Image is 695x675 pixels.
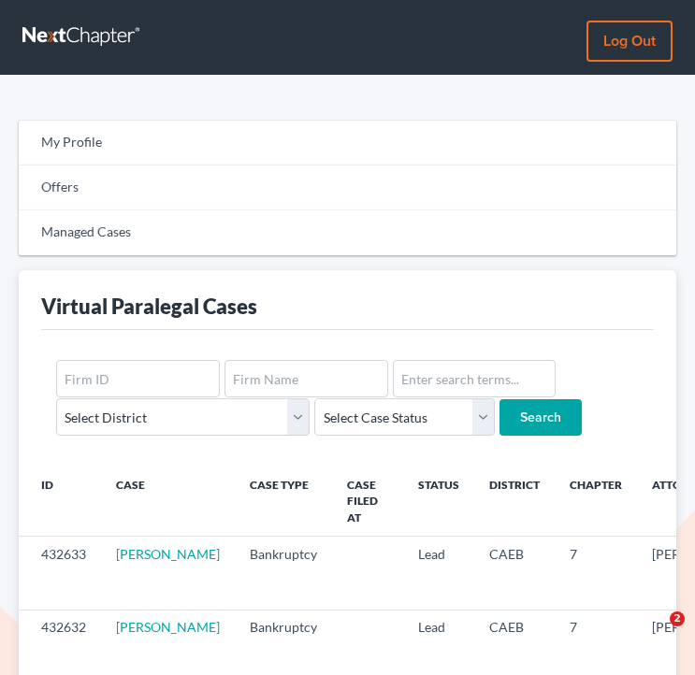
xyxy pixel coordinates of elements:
th: Case Type [235,467,332,537]
td: Bankruptcy [235,537,332,610]
iframe: Intercom live chat [631,611,676,656]
th: ID [19,467,101,537]
a: [PERSON_NAME] [116,619,220,635]
a: [PERSON_NAME] [116,546,220,562]
input: Firm ID [56,360,220,397]
th: District [474,467,555,537]
th: Case [101,467,235,537]
div: Virtual Paralegal Cases [41,293,257,320]
input: Enter search terms... [393,360,557,397]
th: Status [403,467,474,537]
th: Chapter [555,467,637,537]
td: CAEB [474,537,555,610]
a: Log out [586,21,673,62]
a: My Profile [19,121,676,165]
input: Firm Name [224,360,388,397]
span: 2 [670,611,685,626]
th: Case Filed At [332,467,403,537]
a: Managed Cases [19,210,676,255]
td: 7 [555,537,637,610]
input: Search [500,399,582,437]
td: Lead [403,537,474,610]
td: 432633 [19,537,101,610]
a: Offers [19,165,676,210]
